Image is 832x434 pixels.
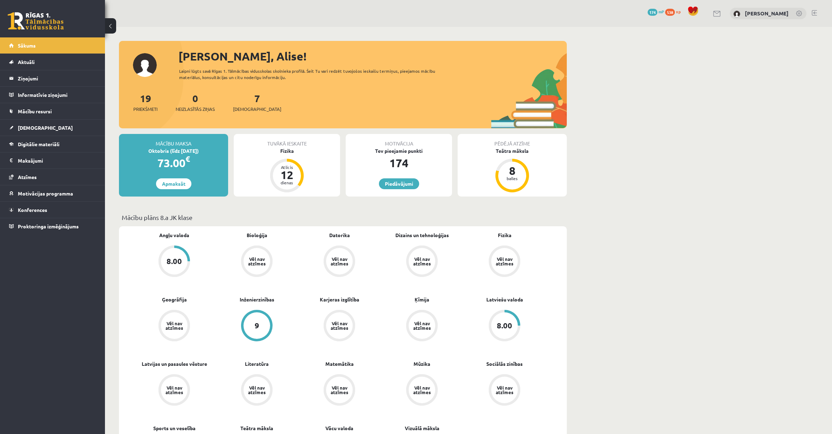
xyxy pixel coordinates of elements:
span: Mācību resursi [18,108,52,114]
div: dienas [276,180,297,185]
span: Konferences [18,207,47,213]
a: Vācu valoda [325,425,353,432]
a: Vēl nav atzīmes [216,246,298,278]
img: Alise Dilevka [733,10,740,17]
a: Vēl nav atzīmes [298,246,381,278]
a: Matemātika [325,360,354,368]
span: Digitālie materiāli [18,141,59,147]
a: 174 mP [648,9,664,14]
a: Literatūra [245,360,269,368]
a: Sociālās zinības [486,360,523,368]
div: Vēl nav atzīmes [495,257,514,266]
span: Proktoringa izmēģinājums [18,223,79,229]
div: Pēdējā atzīme [458,134,567,147]
a: Proktoringa izmēģinājums [9,218,96,234]
a: 8.00 [133,246,216,278]
span: mP [658,9,664,14]
a: Fizika [498,232,512,239]
a: Vēl nav atzīmes [381,246,463,278]
div: Vēl nav atzīmes [330,321,349,330]
div: Oktobris (līdz [DATE]) [119,147,228,155]
a: 538 xp [665,9,684,14]
div: Vēl nav atzīmes [412,257,432,266]
div: Vēl nav atzīmes [247,257,267,266]
a: Mācību resursi [9,103,96,119]
div: 12 [276,169,297,180]
span: Priekšmeti [133,106,157,113]
div: Vēl nav atzīmes [330,257,349,266]
div: 174 [346,155,452,171]
span: Atzīmes [18,174,37,180]
a: Vēl nav atzīmes [216,374,298,407]
span: Aktuāli [18,59,35,65]
a: Ziņojumi [9,70,96,86]
a: [PERSON_NAME] [745,10,789,17]
a: Dizains un tehnoloģijas [395,232,449,239]
span: xp [676,9,681,14]
div: Teātra māksla [458,147,567,155]
div: Tev pieejamie punkti [346,147,452,155]
span: Sākums [18,42,36,49]
a: Maksājumi [9,152,96,169]
a: Vēl nav atzīmes [133,310,216,343]
div: 73.00 [119,155,228,171]
a: [DEMOGRAPHIC_DATA] [9,120,96,136]
a: Inženierzinības [240,296,274,303]
div: Vēl nav atzīmes [330,385,349,394]
a: Bioloģija [247,232,267,239]
a: Vēl nav atzīmes [463,246,546,278]
a: Vēl nav atzīmes [298,374,381,407]
a: 19Priekšmeti [133,92,157,113]
div: 8.00 [497,322,512,329]
a: 9 [216,310,298,343]
a: Ģeogrāfija [162,296,187,303]
a: 8.00 [463,310,546,343]
a: Piedāvājumi [379,178,419,189]
span: [DEMOGRAPHIC_DATA] [233,106,281,113]
div: Tuvākā ieskaite [234,134,340,147]
a: Angļu valoda [159,232,189,239]
a: Mūzika [414,360,430,368]
a: Vēl nav atzīmes [381,374,463,407]
a: Fizika Atlicis 12 dienas [234,147,340,193]
a: Teātra māksla [240,425,273,432]
a: 7[DEMOGRAPHIC_DATA] [233,92,281,113]
div: Motivācija [346,134,452,147]
a: Teātra māksla 8 balles [458,147,567,193]
span: Neizlasītās ziņas [176,106,215,113]
a: Datorika [329,232,350,239]
a: 0Neizlasītās ziņas [176,92,215,113]
legend: Informatīvie ziņojumi [18,87,96,103]
a: Vizuālā māksla [405,425,439,432]
div: Vēl nav atzīmes [164,321,184,330]
a: Motivācijas programma [9,185,96,201]
span: Motivācijas programma [18,190,73,197]
div: balles [502,176,523,180]
a: Vēl nav atzīmes [133,374,216,407]
p: Mācību plāns 8.a JK klase [122,213,564,222]
div: Laipni lūgts savā Rīgas 1. Tālmācības vidusskolas skolnieka profilā. Šeit Tu vari redzēt tuvojošo... [179,68,448,80]
a: Informatīvie ziņojumi [9,87,96,103]
a: Rīgas 1. Tālmācības vidusskola [8,12,64,30]
span: 538 [665,9,675,16]
a: Vēl nav atzīmes [381,310,463,343]
div: Vēl nav atzīmes [495,385,514,394]
a: Vēl nav atzīmes [298,310,381,343]
a: Apmaksāt [156,178,191,189]
a: Sākums [9,37,96,54]
a: Digitālie materiāli [9,136,96,152]
div: [PERSON_NAME], Alise! [178,48,567,65]
legend: Ziņojumi [18,70,96,86]
div: 8 [502,165,523,176]
span: 174 [648,9,657,16]
div: 9 [255,322,259,329]
div: 8.00 [167,257,182,265]
div: Vēl nav atzīmes [412,385,432,394]
a: Latviešu valoda [486,296,523,303]
a: Ķīmija [415,296,429,303]
span: € [185,154,190,164]
div: Atlicis [276,165,297,169]
div: Vēl nav atzīmes [412,321,432,330]
a: Latvijas un pasaules vēsture [142,360,207,368]
span: [DEMOGRAPHIC_DATA] [18,124,73,131]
